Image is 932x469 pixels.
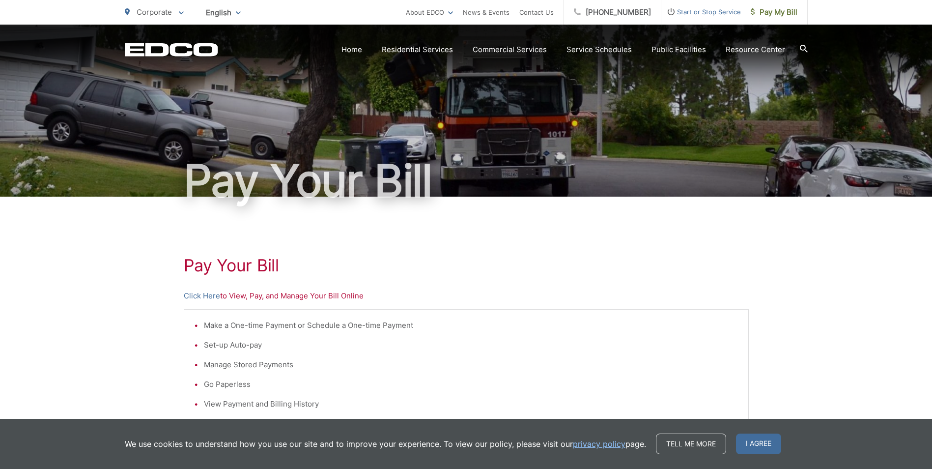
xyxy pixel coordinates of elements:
[184,290,220,302] a: Click Here
[473,44,547,56] a: Commercial Services
[382,44,453,56] a: Residential Services
[184,256,749,275] h1: Pay Your Bill
[125,43,218,57] a: EDCD logo. Return to the homepage.
[463,6,509,18] a: News & Events
[125,156,808,205] h1: Pay Your Bill
[137,7,172,17] span: Corporate
[519,6,554,18] a: Contact Us
[204,339,738,351] li: Set-up Auto-pay
[198,4,248,21] span: English
[566,44,632,56] a: Service Schedules
[573,438,625,450] a: privacy policy
[184,290,749,302] p: to View, Pay, and Manage Your Bill Online
[204,398,738,410] li: View Payment and Billing History
[726,44,785,56] a: Resource Center
[736,434,781,454] span: I agree
[204,320,738,331] li: Make a One-time Payment or Schedule a One-time Payment
[656,434,726,454] a: Tell me more
[204,379,738,390] li: Go Paperless
[125,438,646,450] p: We use cookies to understand how you use our site and to improve your experience. To view our pol...
[406,6,453,18] a: About EDCO
[341,44,362,56] a: Home
[204,359,738,371] li: Manage Stored Payments
[651,44,706,56] a: Public Facilities
[751,6,797,18] span: Pay My Bill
